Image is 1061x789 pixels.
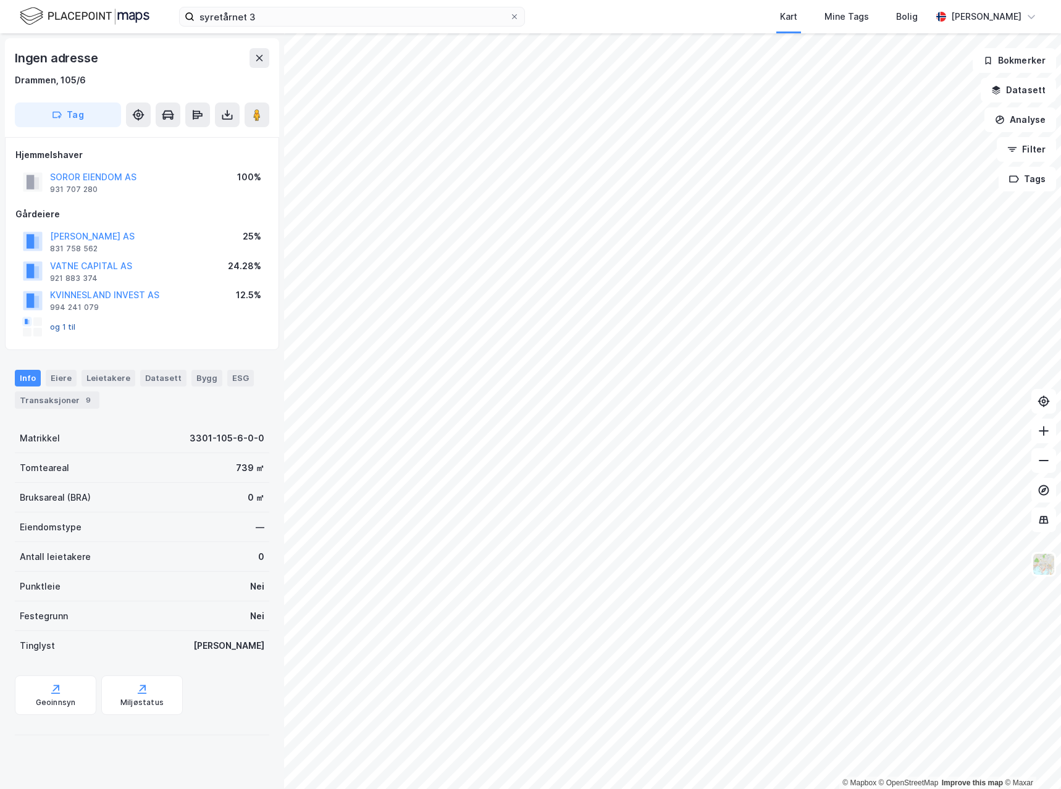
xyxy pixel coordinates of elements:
button: Filter [997,137,1056,162]
button: Tags [999,167,1056,191]
input: Søk på adresse, matrikkel, gårdeiere, leietakere eller personer [195,7,510,26]
div: 12.5% [236,288,261,303]
div: Geoinnsyn [36,698,76,708]
div: [PERSON_NAME] [951,9,1021,24]
div: Tinglyst [20,638,55,653]
div: Matrikkel [20,431,60,446]
div: Info [15,370,41,386]
button: Datasett [981,78,1056,102]
div: Bruksareal (BRA) [20,490,91,505]
div: [PERSON_NAME] [193,638,264,653]
div: Eiere [46,370,77,386]
div: 3301-105-6-0-0 [190,431,264,446]
div: Mine Tags [824,9,869,24]
div: 0 [258,549,264,564]
div: Festegrunn [20,609,68,624]
div: Leietakere [82,370,135,386]
div: Datasett [140,370,187,386]
button: Tag [15,102,121,127]
div: 9 [82,394,94,406]
div: 739 ㎡ [236,461,264,475]
div: Bygg [191,370,222,386]
div: 931 707 280 [50,185,98,194]
div: 24.28% [228,259,261,273]
div: Kontrollprogram for chat [999,730,1061,789]
div: 0 ㎡ [248,490,264,505]
div: ESG [227,370,254,386]
div: Eiendomstype [20,520,82,535]
div: 994 241 079 [50,303,99,312]
div: Gårdeiere [15,207,269,222]
a: Improve this map [942,779,1003,787]
div: 831 758 562 [50,244,98,254]
div: 25% [243,229,261,244]
button: Analyse [984,107,1056,132]
div: 100% [237,170,261,185]
img: Z [1032,553,1055,576]
div: Nei [250,609,264,624]
a: OpenStreetMap [879,779,939,787]
div: — [256,520,264,535]
a: Mapbox [842,779,876,787]
div: 921 883 374 [50,273,98,283]
div: Antall leietakere [20,549,91,564]
div: Kart [780,9,797,24]
div: Nei [250,579,264,594]
div: Transaksjoner [15,391,99,409]
div: Drammen, 105/6 [15,73,86,88]
div: Miljøstatus [120,698,164,708]
button: Bokmerker [973,48,1056,73]
div: Punktleie [20,579,61,594]
iframe: Chat Widget [999,730,1061,789]
div: Hjemmelshaver [15,148,269,162]
div: Ingen adresse [15,48,100,68]
img: logo.f888ab2527a4732fd821a326f86c7f29.svg [20,6,149,27]
div: Tomteareal [20,461,69,475]
div: Bolig [896,9,918,24]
